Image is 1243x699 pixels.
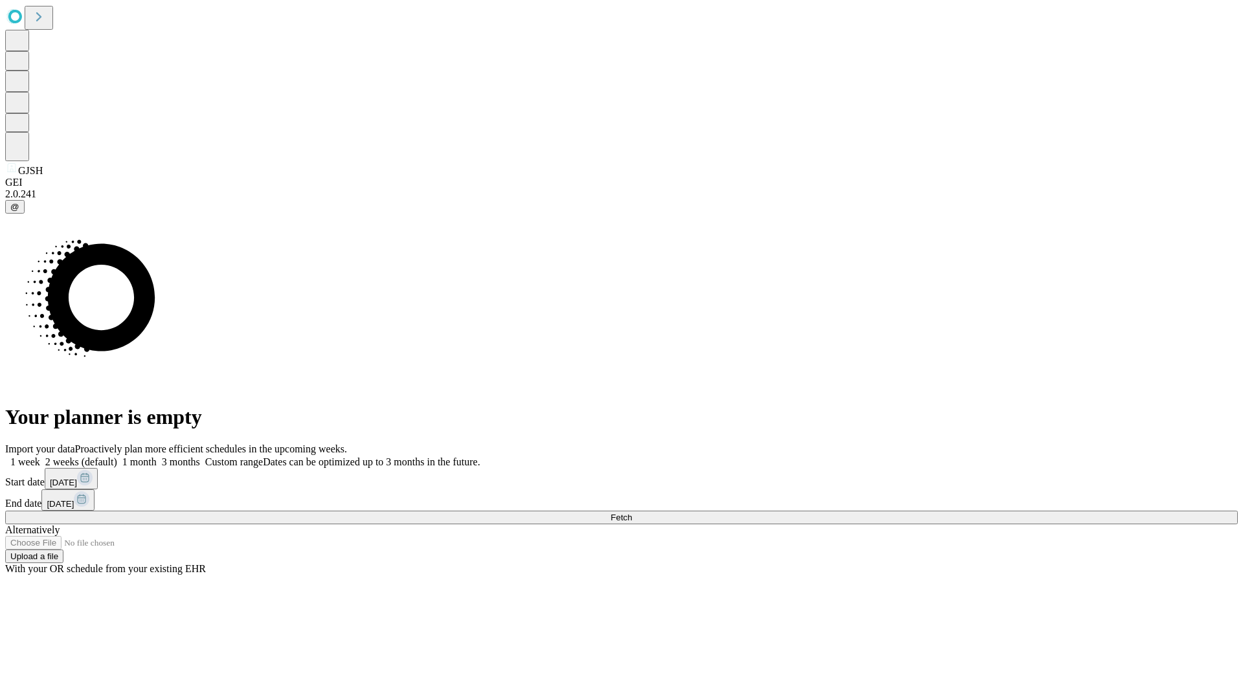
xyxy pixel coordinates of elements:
button: Fetch [5,511,1238,524]
div: 2.0.241 [5,188,1238,200]
span: GJSH [18,165,43,176]
button: @ [5,200,25,214]
span: 1 month [122,456,157,467]
span: Dates can be optimized up to 3 months in the future. [263,456,480,467]
span: Alternatively [5,524,60,535]
div: GEI [5,177,1238,188]
span: [DATE] [47,499,74,509]
span: Import your data [5,443,75,454]
span: With your OR schedule from your existing EHR [5,563,206,574]
span: Custom range [205,456,263,467]
button: [DATE] [45,468,98,489]
span: Fetch [610,513,632,522]
span: [DATE] [50,478,77,487]
div: Start date [5,468,1238,489]
span: @ [10,202,19,212]
button: [DATE] [41,489,95,511]
span: 1 week [10,456,40,467]
h1: Your planner is empty [5,405,1238,429]
span: 2 weeks (default) [45,456,117,467]
span: Proactively plan more efficient schedules in the upcoming weeks. [75,443,347,454]
div: End date [5,489,1238,511]
span: 3 months [162,456,200,467]
button: Upload a file [5,549,63,563]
